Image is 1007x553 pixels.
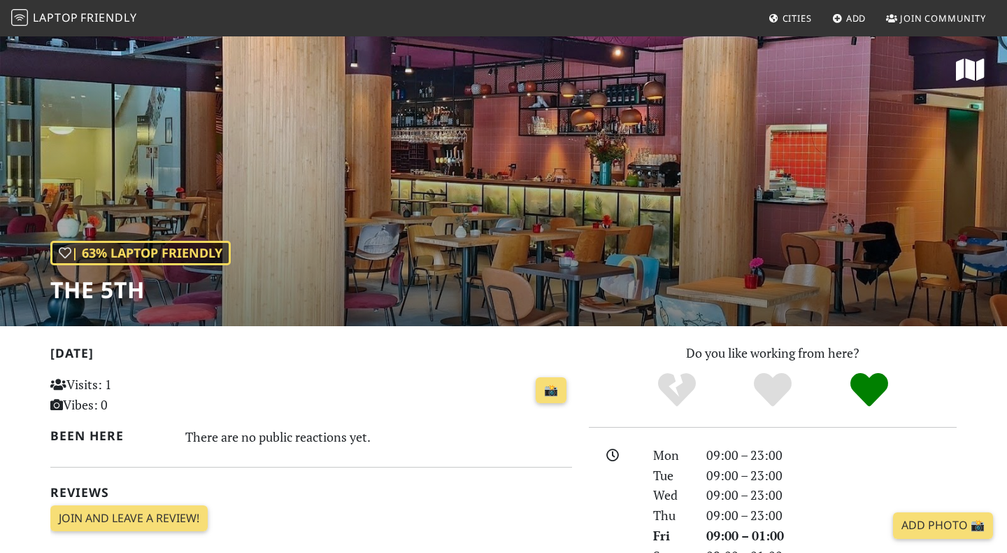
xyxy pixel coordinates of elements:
[900,12,986,24] span: Join Community
[589,343,957,363] p: Do you like working from here?
[50,428,169,443] h2: Been here
[629,371,725,409] div: No
[846,12,866,24] span: Add
[698,505,965,526] div: 09:00 – 23:00
[783,12,812,24] span: Cities
[50,505,208,532] a: Join and leave a review!
[645,485,698,505] div: Wed
[645,465,698,486] div: Tue
[645,445,698,465] div: Mon
[763,6,817,31] a: Cities
[821,371,917,409] div: Definitely!
[11,9,28,26] img: LaptopFriendly
[80,10,136,25] span: Friendly
[698,445,965,465] div: 09:00 – 23:00
[536,377,566,404] a: 📸
[698,465,965,486] div: 09:00 – 23:00
[698,526,965,546] div: 09:00 – 01:00
[893,512,993,539] a: Add Photo 📸
[33,10,78,25] span: Laptop
[50,485,572,500] h2: Reviews
[11,6,137,31] a: LaptopFriendly LaptopFriendly
[50,241,231,265] div: | 63% Laptop Friendly
[50,276,231,303] h1: The 5th
[724,371,821,409] div: Yes
[827,6,872,31] a: Add
[880,6,992,31] a: Join Community
[185,426,573,448] div: There are no public reactions yet.
[698,485,965,505] div: 09:00 – 23:00
[645,505,698,526] div: Thu
[50,374,213,415] p: Visits: 1 Vibes: 0
[645,526,698,546] div: Fri
[50,346,572,366] h2: [DATE]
